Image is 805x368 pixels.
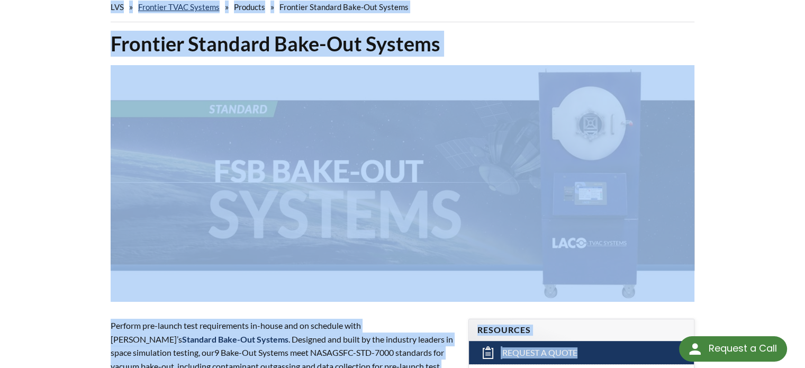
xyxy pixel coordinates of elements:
h4: Resources [477,325,685,336]
div: Request a Call [708,336,776,361]
span: Request a Quote [502,347,577,358]
div: Request a Call [679,336,787,362]
a: Request a Quote [469,341,694,364]
span: Products [234,2,265,12]
span: Frontier Standard Bake-Out Systems [279,2,409,12]
img: FSB Bake-Out Systems header [111,65,695,299]
a: Frontier TVAC Systems [138,2,220,12]
span: Standard Bake-Out Systems [182,334,288,344]
img: round button [686,340,703,357]
h1: Frontier Standard Bake-Out Systems [111,31,695,57]
span: LVS [111,2,124,12]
